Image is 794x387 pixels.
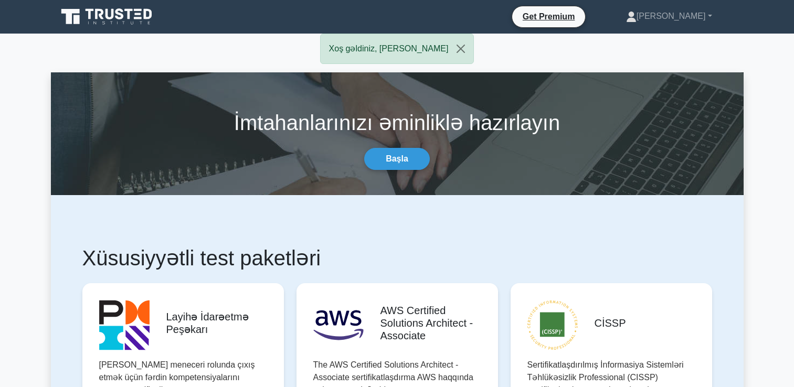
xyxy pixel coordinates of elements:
[448,34,473,63] button: Bağla
[516,10,581,23] a: Get Premium
[637,12,706,20] font: [PERSON_NAME]
[51,110,744,135] h1: İmtahanlarınızı əminliklə hazırlayın
[329,44,449,53] font: Xoş gəldiniz, [PERSON_NAME]
[82,245,712,271] h1: Xüsusiyyətli test paketləri
[601,6,737,27] a: [PERSON_NAME]
[364,148,430,170] a: Başla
